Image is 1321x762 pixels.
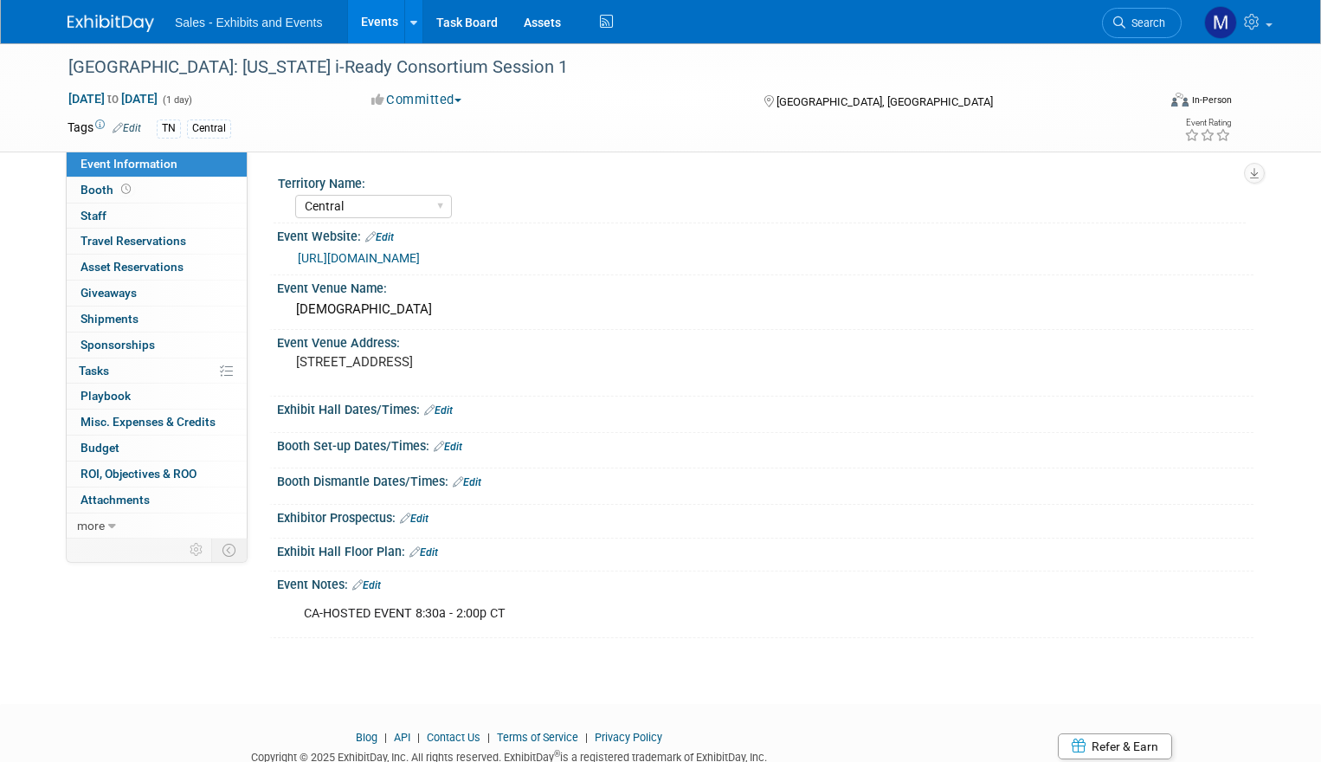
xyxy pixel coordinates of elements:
[356,731,377,744] a: Blog
[67,203,247,229] a: Staff
[67,229,247,254] a: Travel Reservations
[394,731,410,744] a: API
[554,749,560,759] sup: ®
[413,731,424,744] span: |
[365,231,394,243] a: Edit
[67,436,247,461] a: Budget
[157,119,181,138] div: TN
[68,91,158,107] span: [DATE] [DATE]
[434,441,462,453] a: Edit
[81,441,119,455] span: Budget
[400,513,429,525] a: Edit
[1102,8,1182,38] a: Search
[296,354,665,370] pre: [STREET_ADDRESS]
[81,157,177,171] span: Event Information
[277,539,1253,561] div: Exhibit Hall Floor Plan:
[81,493,150,507] span: Attachments
[67,307,247,332] a: Shipments
[352,579,381,591] a: Edit
[118,183,134,196] span: Booth not reserved yet
[67,513,247,539] a: more
[105,92,121,106] span: to
[67,384,247,409] a: Playbook
[277,433,1253,455] div: Booth Set-up Dates/Times:
[81,312,139,326] span: Shipments
[1204,6,1237,39] img: Madi Odryna
[81,415,216,429] span: Misc. Expenses & Credits
[67,488,247,513] a: Attachments
[497,731,578,744] a: Terms of Service
[595,731,662,744] a: Privacy Policy
[277,223,1253,246] div: Event Website:
[67,255,247,280] a: Asset Reservations
[67,333,247,358] a: Sponsorships
[113,122,141,134] a: Edit
[187,119,231,138] div: Central
[453,476,481,488] a: Edit
[380,731,391,744] span: |
[1125,16,1165,29] span: Search
[277,505,1253,527] div: Exhibitor Prospectus:
[62,52,1132,83] div: [GEOGRAPHIC_DATA]: [US_STATE] i-Ready Consortium Session 1
[81,389,131,403] span: Playbook
[277,571,1253,594] div: Event Notes:
[212,539,248,561] td: Toggle Event Tabs
[67,152,247,177] a: Event Information
[1171,93,1189,107] img: Format-Inperson.png
[290,296,1240,323] div: [DEMOGRAPHIC_DATA]
[277,330,1253,352] div: Event Venue Address:
[67,410,247,435] a: Misc. Expenses & Credits
[292,597,1065,631] div: CA-HOSTED EVENT 8:30a - 2:00p CT
[81,209,106,223] span: Staff
[77,519,105,533] span: more
[161,94,192,106] span: (1 day)
[81,260,184,274] span: Asset Reservations
[424,404,453,417] a: Edit
[81,286,137,300] span: Giveaways
[365,91,468,109] button: Committed
[298,251,420,265] a: [URL][DOMAIN_NAME]
[67,178,247,203] a: Booth
[67,358,247,384] a: Tasks
[277,275,1253,297] div: Event Venue Name:
[277,468,1253,491] div: Booth Dismantle Dates/Times:
[581,731,592,744] span: |
[81,234,186,248] span: Travel Reservations
[1060,90,1232,116] div: Event Format
[277,397,1253,419] div: Exhibit Hall Dates/Times:
[278,171,1246,192] div: Territory Name:
[182,539,212,561] td: Personalize Event Tab Strip
[68,15,154,32] img: ExhibitDay
[1058,733,1172,759] a: Refer & Earn
[68,119,141,139] td: Tags
[81,183,134,197] span: Booth
[79,364,109,378] span: Tasks
[1184,119,1231,127] div: Event Rating
[81,338,155,352] span: Sponsorships
[483,731,494,744] span: |
[81,467,197,481] span: ROI, Objectives & ROO
[67,281,247,306] a: Giveaways
[776,95,993,108] span: [GEOGRAPHIC_DATA], [GEOGRAPHIC_DATA]
[1191,94,1232,107] div: In-Person
[427,731,480,744] a: Contact Us
[409,546,438,559] a: Edit
[67,462,247,487] a: ROI, Objectives & ROO
[175,16,322,29] span: Sales - Exhibits and Events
